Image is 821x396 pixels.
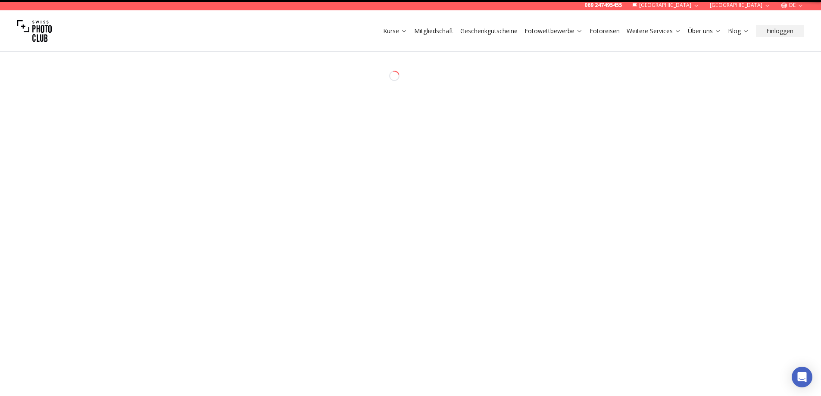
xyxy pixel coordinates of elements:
[688,27,721,35] a: Über uns
[524,27,583,35] a: Fotowettbewerbe
[590,27,620,35] a: Fotoreisen
[724,25,752,37] button: Blog
[414,27,453,35] a: Mitgliedschaft
[627,27,681,35] a: Weitere Services
[756,25,804,37] button: Einloggen
[584,2,622,9] a: 069 247495455
[684,25,724,37] button: Über uns
[460,27,518,35] a: Geschenkgutscheine
[586,25,623,37] button: Fotoreisen
[728,27,749,35] a: Blog
[17,14,52,48] img: Swiss photo club
[457,25,521,37] button: Geschenkgutscheine
[792,367,812,387] div: Open Intercom Messenger
[521,25,586,37] button: Fotowettbewerbe
[383,27,407,35] a: Kurse
[411,25,457,37] button: Mitgliedschaft
[623,25,684,37] button: Weitere Services
[380,25,411,37] button: Kurse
